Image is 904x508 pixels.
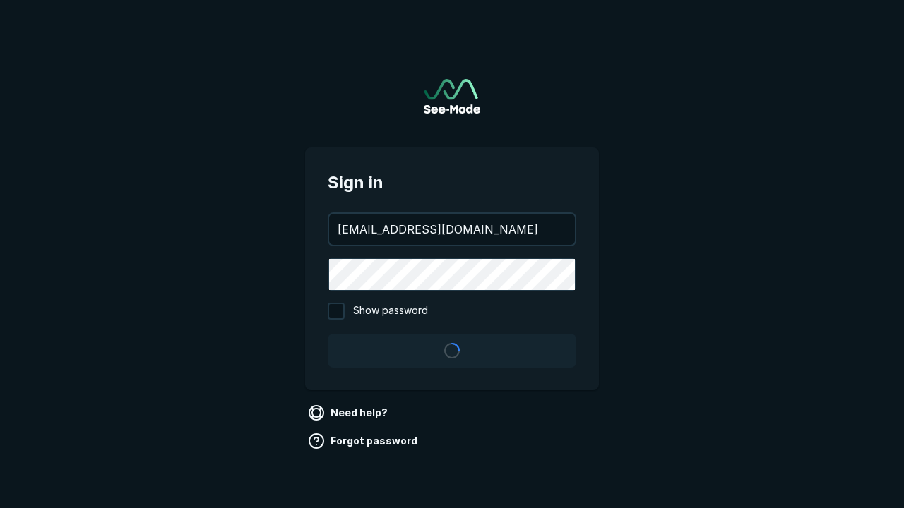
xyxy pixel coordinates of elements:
a: Forgot password [305,430,423,452]
a: Need help? [305,401,393,424]
img: See-Mode Logo [424,79,480,114]
span: Sign in [328,170,576,195]
input: your@email.com [329,214,575,245]
a: Go to sign in [424,79,480,114]
span: Show password [353,303,428,320]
